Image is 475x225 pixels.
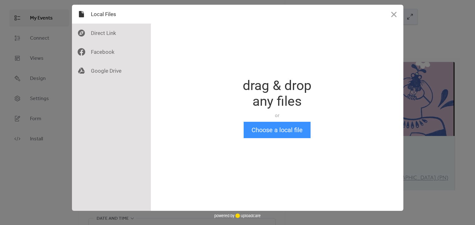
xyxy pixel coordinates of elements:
[235,213,261,218] a: uploadcare
[72,5,151,24] div: Local Files
[214,211,261,220] div: powered by
[72,24,151,42] div: Direct Link
[243,78,312,109] div: drag & drop any files
[72,61,151,80] div: Google Drive
[72,42,151,61] div: Facebook
[243,112,312,119] div: or
[384,5,403,24] button: Close
[244,122,311,138] button: Choose a local file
